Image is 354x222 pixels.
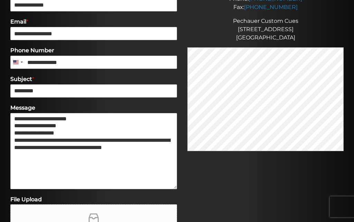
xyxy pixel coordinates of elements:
[10,104,177,112] label: Message
[10,47,177,54] label: Phone Number
[10,56,25,69] button: Selected country
[187,17,344,42] p: Pechauer Custom Cues [STREET_ADDRESS] [GEOGRAPHIC_DATA]
[244,4,298,10] a: [PHONE_NUMBER]
[10,196,177,203] label: File Upload
[10,56,177,69] input: Phone Number
[10,18,177,26] label: Email
[10,76,177,83] label: Subject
